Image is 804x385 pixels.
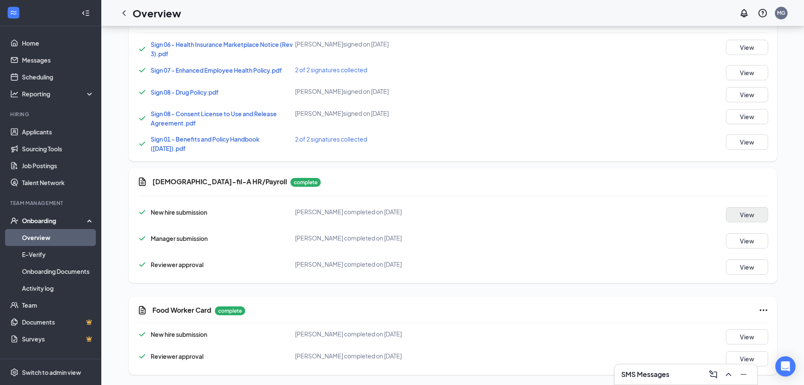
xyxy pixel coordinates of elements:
[151,261,203,268] span: Reviewer approval
[726,40,768,55] button: View
[137,44,147,54] svg: Checkmark
[137,305,147,315] svg: CustomFormIcon
[726,65,768,80] button: View
[722,368,735,381] button: ChevronUp
[137,87,147,97] svg: Checkmark
[726,134,768,150] button: View
[22,140,94,157] a: Sourcing Tools
[151,41,293,57] a: Sign 06 - Health Insurance Marketplace Notice (Rev 3).pdf
[726,329,768,344] button: View
[295,135,367,143] span: 2 of 2 signatures collected
[22,174,94,191] a: Talent Network
[10,199,92,207] div: Team Management
[22,68,94,85] a: Scheduling
[10,216,19,225] svg: UserCheck
[758,305,769,315] svg: Ellipses
[295,260,402,268] span: [PERSON_NAME] completed on [DATE]
[295,352,402,360] span: [PERSON_NAME] completed on [DATE]
[775,356,796,377] div: Open Intercom Messenger
[726,351,768,366] button: View
[22,368,81,377] div: Switch to admin view
[22,330,94,347] a: SurveysCrown
[22,246,94,263] a: E-Verify
[295,330,402,338] span: [PERSON_NAME] completed on [DATE]
[151,110,277,127] a: Sign 08 - Consent License to Use and Release Agreement.pdf
[137,177,147,187] svg: Document
[22,123,94,140] a: Applicants
[22,216,87,225] div: Onboarding
[10,90,19,98] svg: Analysis
[777,9,785,16] div: MG
[151,208,207,216] span: New hire submission
[137,207,147,217] svg: Checkmark
[215,306,245,315] p: complete
[295,208,402,216] span: [PERSON_NAME] completed on [DATE]
[708,369,718,380] svg: ComposeMessage
[737,368,750,381] button: Minimize
[133,6,181,20] h1: Overview
[119,8,129,18] svg: ChevronLeft
[81,9,90,17] svg: Collapse
[151,330,207,338] span: New hire submission
[22,35,94,52] a: Home
[10,368,19,377] svg: Settings
[295,234,402,242] span: [PERSON_NAME] completed on [DATE]
[295,109,506,117] div: [PERSON_NAME] signed on [DATE]
[739,369,749,380] svg: Minimize
[295,40,506,48] div: [PERSON_NAME] signed on [DATE]
[137,329,147,339] svg: Checkmark
[726,109,768,124] button: View
[22,52,94,68] a: Messages
[137,139,147,149] svg: Checkmark
[22,314,94,330] a: DocumentsCrown
[151,235,208,242] span: Manager submission
[22,280,94,297] a: Activity log
[723,369,734,380] svg: ChevronUp
[9,8,18,17] svg: WorkstreamLogo
[10,111,92,118] div: Hiring
[152,306,211,315] h5: Food Worker Card
[22,263,94,280] a: Onboarding Documents
[295,66,367,74] span: 2 of 2 signatures collected
[290,178,321,187] p: complete
[22,297,94,314] a: Team
[707,368,720,381] button: ComposeMessage
[726,259,768,275] button: View
[152,177,287,186] h5: [DEMOGRAPHIC_DATA]-fil-A HR/Payroll
[758,8,768,18] svg: QuestionInfo
[22,229,94,246] a: Overview
[137,113,147,123] svg: Checkmark
[137,351,147,361] svg: Checkmark
[137,259,147,270] svg: Checkmark
[22,157,94,174] a: Job Postings
[137,65,147,75] svg: Checkmark
[739,8,749,18] svg: Notifications
[151,135,260,152] a: Sign 01 - Benefits and Policy Handbook ([DATE]).pdf
[726,233,768,248] button: View
[726,207,768,222] button: View
[621,370,669,379] h3: SMS Messages
[726,87,768,102] button: View
[137,233,147,243] svg: Checkmark
[151,88,219,96] a: Sign 08 - Drug Policy.pdf
[151,352,203,360] span: Reviewer approval
[295,87,506,96] div: [PERSON_NAME] signed on [DATE]
[151,66,282,74] a: Sign 07 - Enhanced Employee Health Policy.pdf
[22,90,95,98] div: Reporting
